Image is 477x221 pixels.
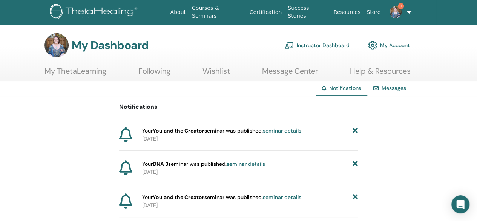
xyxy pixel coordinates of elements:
[142,160,265,168] span: Your seminar was published.
[382,85,406,91] a: Messages
[44,33,69,57] img: default.jpg
[368,37,410,54] a: My Account
[451,195,469,213] div: Open Intercom Messenger
[285,37,350,54] a: Instructor Dashboard
[153,194,204,201] strong: You and the Creator
[364,5,383,19] a: Store
[398,3,404,9] span: 1
[350,66,411,81] a: Help & Resources
[263,194,301,201] a: seminar details
[153,127,204,134] strong: You and the Creator
[247,5,285,19] a: Certification
[331,5,364,19] a: Resources
[142,193,301,201] span: Your seminar was published.
[189,1,247,23] a: Courses & Seminars
[285,42,294,49] img: chalkboard-teacher.svg
[50,4,140,21] img: logo.png
[329,85,361,91] span: Notifications
[227,161,265,167] a: seminar details
[263,127,301,134] a: seminar details
[390,6,402,18] img: default.jpg
[142,135,358,143] p: [DATE]
[142,201,358,209] p: [DATE]
[202,66,230,81] a: Wishlist
[142,168,358,176] p: [DATE]
[167,5,189,19] a: About
[368,39,377,52] img: cog.svg
[138,66,170,81] a: Following
[119,102,358,111] p: Notifications
[44,66,106,81] a: My ThetaLearning
[262,66,318,81] a: Message Center
[72,39,149,52] h3: My Dashboard
[153,161,168,167] strong: DNA 3
[285,1,330,23] a: Success Stories
[142,127,301,135] span: Your seminar was published.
